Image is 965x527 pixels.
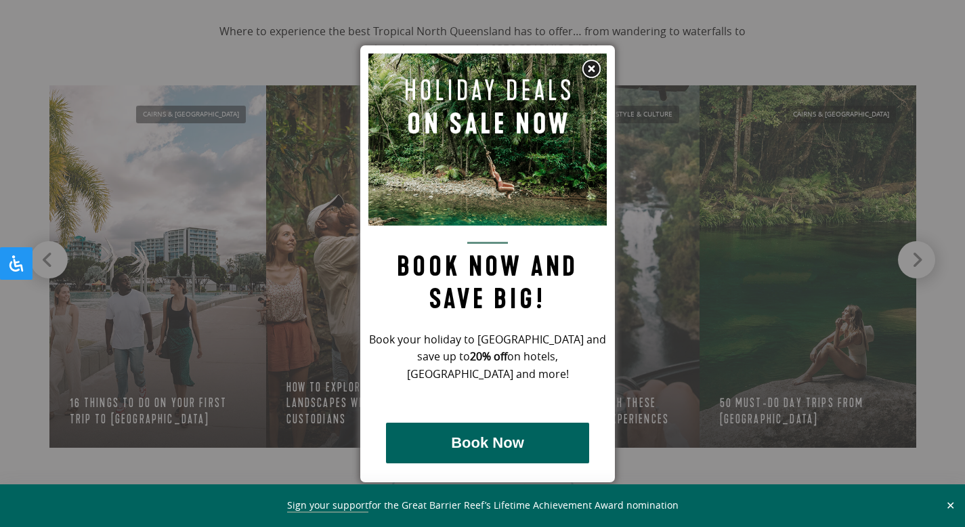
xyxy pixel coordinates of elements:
img: Pop up image for Holiday Packages [368,54,607,226]
button: Book Now [386,423,589,463]
span: for the Great Barrier Reef’s Lifetime Achievement Award nomination [287,499,679,513]
h2: Book now and save big! [368,242,607,316]
a: Sign your support [287,499,368,513]
button: Close [943,499,958,511]
svg: Open Accessibility Panel [8,255,24,272]
strong: 20% off [470,349,507,364]
img: Close [581,59,601,79]
p: Book your holiday to [GEOGRAPHIC_DATA] and save up to on hotels, [GEOGRAPHIC_DATA] and more! [368,331,607,384]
